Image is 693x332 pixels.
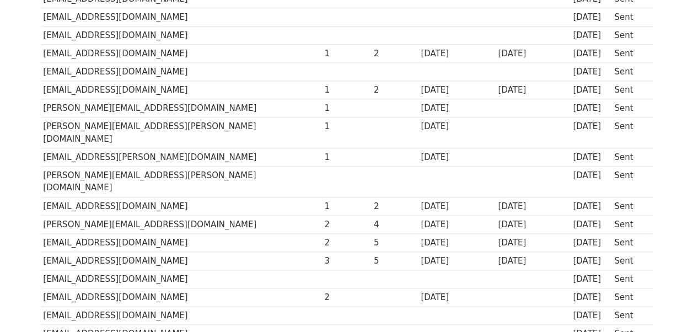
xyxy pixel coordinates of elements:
[324,218,368,231] div: 2
[41,45,322,63] td: [EMAIL_ADDRESS][DOMAIN_NAME]
[324,151,368,164] div: 1
[498,200,567,213] div: [DATE]
[638,279,693,332] iframe: Chat Widget
[324,237,368,249] div: 2
[421,237,492,249] div: [DATE]
[498,47,567,60] div: [DATE]
[611,288,647,307] td: Sent
[573,29,609,42] div: [DATE]
[573,66,609,78] div: [DATE]
[573,11,609,24] div: [DATE]
[374,84,416,97] div: 2
[324,200,368,213] div: 1
[41,270,322,288] td: [EMAIL_ADDRESS][DOMAIN_NAME]
[374,218,416,231] div: 4
[421,255,492,267] div: [DATE]
[611,197,647,215] td: Sent
[374,237,416,249] div: 5
[611,99,647,117] td: Sent
[324,47,368,60] div: 1
[421,47,492,60] div: [DATE]
[573,218,609,231] div: [DATE]
[573,47,609,60] div: [DATE]
[573,309,609,322] div: [DATE]
[41,117,322,148] td: [PERSON_NAME][EMAIL_ADDRESS][PERSON_NAME][DOMAIN_NAME]
[611,117,647,148] td: Sent
[611,81,647,99] td: Sent
[573,151,609,164] div: [DATE]
[324,255,368,267] div: 3
[421,84,492,97] div: [DATE]
[573,120,609,133] div: [DATE]
[41,26,322,44] td: [EMAIL_ADDRESS][DOMAIN_NAME]
[324,120,368,133] div: 1
[611,167,647,197] td: Sent
[41,288,322,307] td: [EMAIL_ADDRESS][DOMAIN_NAME]
[498,237,567,249] div: [DATE]
[611,63,647,81] td: Sent
[611,233,647,251] td: Sent
[324,84,368,97] div: 1
[611,26,647,44] td: Sent
[573,273,609,286] div: [DATE]
[421,200,492,213] div: [DATE]
[611,252,647,270] td: Sent
[573,200,609,213] div: [DATE]
[421,151,492,164] div: [DATE]
[611,45,647,63] td: Sent
[41,148,322,167] td: [EMAIL_ADDRESS][PERSON_NAME][DOMAIN_NAME]
[41,167,322,197] td: [PERSON_NAME][EMAIL_ADDRESS][PERSON_NAME][DOMAIN_NAME]
[611,307,647,325] td: Sent
[374,47,416,60] div: 2
[41,307,322,325] td: [EMAIL_ADDRESS][DOMAIN_NAME]
[573,169,609,182] div: [DATE]
[573,237,609,249] div: [DATE]
[374,200,416,213] div: 2
[611,215,647,233] td: Sent
[573,291,609,304] div: [DATE]
[41,81,322,99] td: [EMAIL_ADDRESS][DOMAIN_NAME]
[573,84,609,97] div: [DATE]
[41,99,322,117] td: [PERSON_NAME][EMAIL_ADDRESS][DOMAIN_NAME]
[498,84,567,97] div: [DATE]
[41,63,322,81] td: [EMAIL_ADDRESS][DOMAIN_NAME]
[421,120,492,133] div: [DATE]
[41,8,322,26] td: [EMAIL_ADDRESS][DOMAIN_NAME]
[611,8,647,26] td: Sent
[611,270,647,288] td: Sent
[573,255,609,267] div: [DATE]
[324,291,368,304] div: 2
[498,255,567,267] div: [DATE]
[498,218,567,231] div: [DATE]
[324,102,368,115] div: 1
[41,215,322,233] td: [PERSON_NAME][EMAIL_ADDRESS][DOMAIN_NAME]
[611,148,647,167] td: Sent
[41,233,322,251] td: [EMAIL_ADDRESS][DOMAIN_NAME]
[421,102,492,115] div: [DATE]
[41,197,322,215] td: [EMAIL_ADDRESS][DOMAIN_NAME]
[374,255,416,267] div: 5
[421,291,492,304] div: [DATE]
[573,102,609,115] div: [DATE]
[421,218,492,231] div: [DATE]
[41,252,322,270] td: [EMAIL_ADDRESS][DOMAIN_NAME]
